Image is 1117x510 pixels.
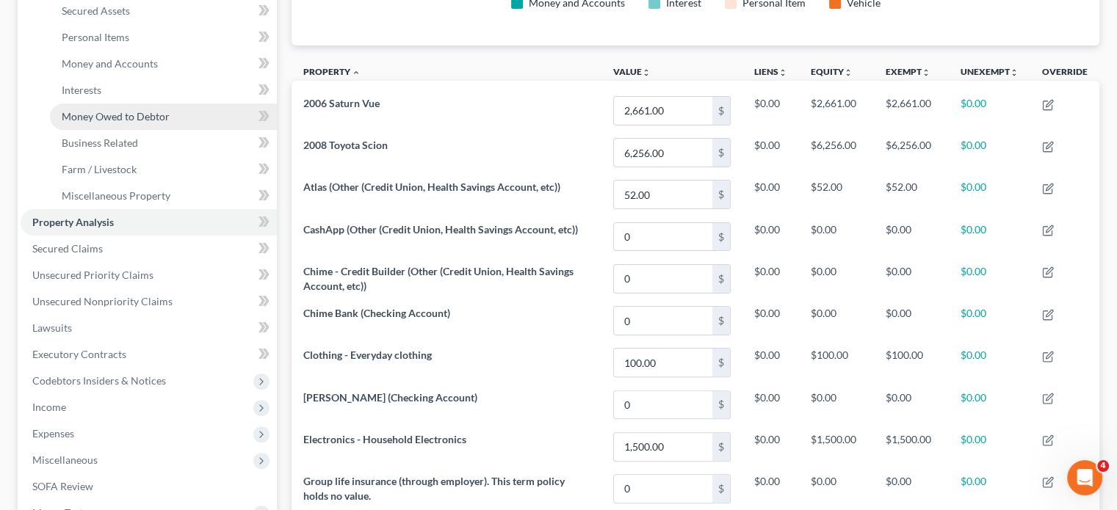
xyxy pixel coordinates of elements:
[949,426,1030,467] td: $0.00
[799,90,874,131] td: $2,661.00
[949,132,1030,174] td: $0.00
[742,342,799,384] td: $0.00
[21,209,277,236] a: Property Analysis
[799,132,874,174] td: $6,256.00
[32,427,74,440] span: Expenses
[712,307,730,335] div: $
[949,384,1030,426] td: $0.00
[799,258,874,299] td: $0.00
[742,132,799,174] td: $0.00
[874,174,949,216] td: $52.00
[874,384,949,426] td: $0.00
[32,295,173,307] span: Unsecured Nonpriority Claims
[799,174,874,216] td: $52.00
[1030,57,1099,90] th: Override
[874,216,949,258] td: $0.00
[949,467,1030,509] td: $0.00
[303,307,450,319] span: Chime Bank (Checking Account)
[949,258,1030,299] td: $0.00
[614,223,712,251] input: 0.00
[21,236,277,262] a: Secured Claims
[811,66,853,77] a: Equityunfold_more
[62,136,138,149] span: Business Related
[352,68,361,77] i: expand_less
[742,426,799,467] td: $0.00
[742,258,799,299] td: $0.00
[874,90,949,131] td: $2,661.00
[21,341,277,368] a: Executory Contracts
[32,401,66,413] span: Income
[799,300,874,342] td: $0.00
[614,97,712,125] input: 0.00
[712,181,730,208] div: $
[32,216,114,228] span: Property Analysis
[303,433,466,445] span: Electronics - Household Electronics
[874,467,949,509] td: $0.00
[303,349,432,361] span: Clothing - Everyday clothing
[62,189,170,202] span: Miscellaneous Property
[32,321,72,334] span: Lawsuits
[712,97,730,125] div: $
[778,68,787,77] i: unfold_more
[32,453,98,466] span: Miscellaneous
[949,174,1030,216] td: $0.00
[303,181,560,193] span: Atlas (Other (Credit Union, Health Savings Account, etc))
[62,163,137,175] span: Farm / Livestock
[799,426,874,467] td: $1,500.00
[50,183,277,209] a: Miscellaneous Property
[303,139,388,151] span: 2008 Toyota Scion
[844,68,853,77] i: unfold_more
[62,31,129,43] span: Personal Items
[874,426,949,467] td: $1,500.00
[712,475,730,503] div: $
[712,391,730,419] div: $
[21,473,277,500] a: SOFA Review
[949,300,1030,342] td: $0.00
[754,66,787,77] a: Liensunfold_more
[614,391,712,419] input: 0.00
[614,265,712,293] input: 0.00
[303,66,361,77] a: Property expand_less
[886,66,930,77] a: Exemptunfold_more
[742,90,799,131] td: $0.00
[949,342,1030,384] td: $0.00
[742,300,799,342] td: $0.00
[712,265,730,293] div: $
[62,4,130,17] span: Secured Assets
[303,475,565,502] span: Group life insurance (through employer). This term policy holds no value.
[614,181,712,208] input: 0.00
[613,66,651,77] a: Valueunfold_more
[21,262,277,288] a: Unsecured Priority Claims
[799,216,874,258] td: $0.00
[961,66,1019,77] a: Unexemptunfold_more
[799,384,874,426] td: $0.00
[874,258,949,299] td: $0.00
[32,374,166,387] span: Codebtors Insiders & Notices
[874,300,949,342] td: $0.00
[303,391,477,404] span: [PERSON_NAME] (Checking Account)
[712,223,730,251] div: $
[62,57,158,70] span: Money and Accounts
[742,384,799,426] td: $0.00
[712,349,730,376] div: $
[874,132,949,174] td: $6,256.00
[949,90,1030,131] td: $0.00
[62,110,170,123] span: Money Owed to Debtor
[614,307,712,335] input: 0.00
[799,467,874,509] td: $0.00
[50,24,277,51] a: Personal Items
[50,77,277,103] a: Interests
[32,269,153,281] span: Unsecured Priority Claims
[614,139,712,167] input: 0.00
[303,223,578,236] span: CashApp (Other (Credit Union, Health Savings Account, etc))
[922,68,930,77] i: unfold_more
[742,216,799,258] td: $0.00
[50,103,277,130] a: Money Owed to Debtor
[799,342,874,384] td: $100.00
[32,242,103,255] span: Secured Claims
[614,433,712,461] input: 0.00
[32,480,93,492] span: SOFA Review
[642,68,651,77] i: unfold_more
[874,342,949,384] td: $100.00
[742,467,799,509] td: $0.00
